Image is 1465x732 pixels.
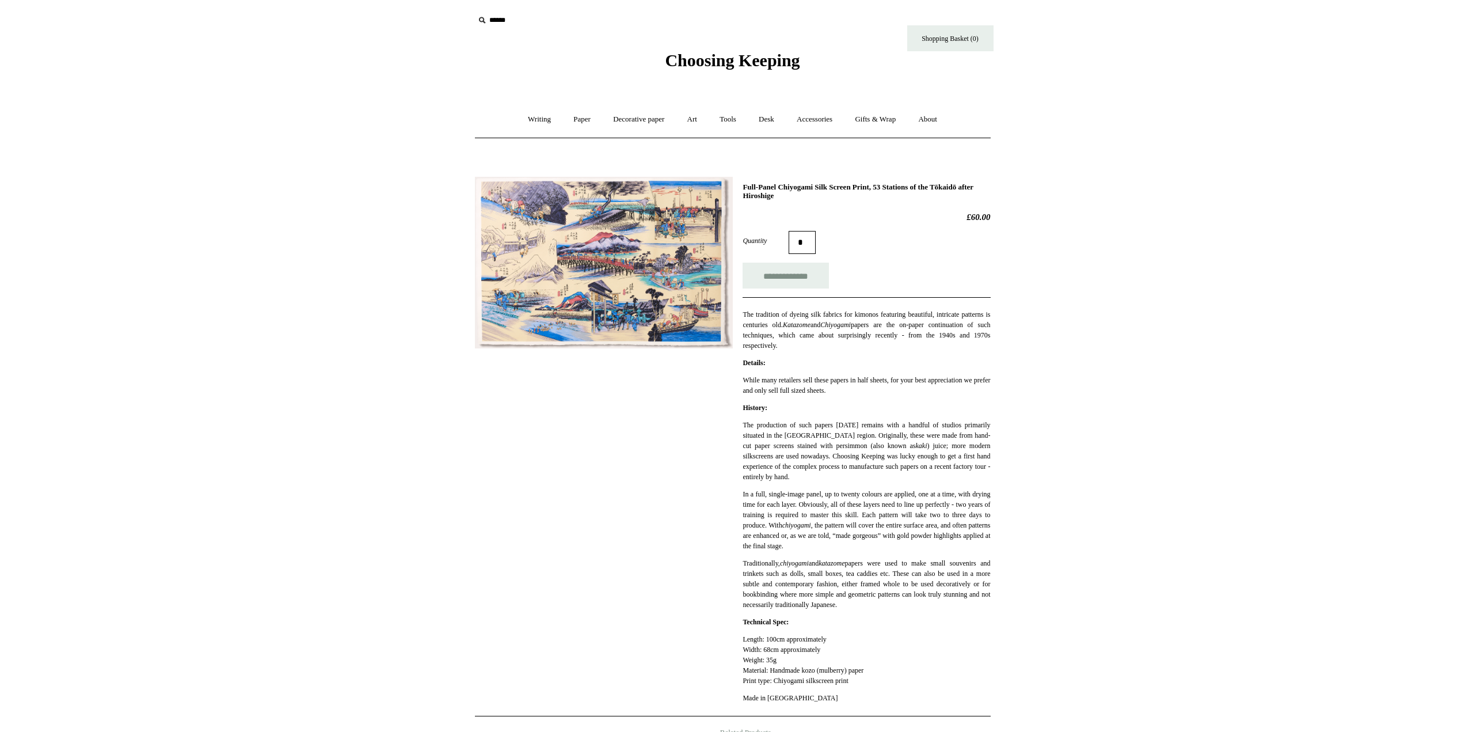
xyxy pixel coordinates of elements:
strong: History: [743,404,767,412]
a: Desk [748,104,785,135]
a: Art [677,104,707,135]
strong: Technical Spec: [743,618,789,626]
em: Chiyogami [820,321,851,329]
a: About [908,104,948,135]
a: Shopping Basket (0) [907,25,994,51]
p: Made in [GEOGRAPHIC_DATA] [743,693,990,703]
p: The tradition of dyeing silk fabrics for kimonos featuring beautiful, intricate patterns is centu... [743,309,990,351]
label: Quantity [743,236,789,246]
a: Writing [517,104,561,135]
p: The production of such papers [DATE] remains with a handful of studios primarily situated in the ... [743,420,990,482]
p: Traditionally, and papers were used to make small souvenirs and trinkets such as dolls, small box... [743,558,990,610]
p: Length: 100cm approximately Width: 68cm approximately Weight: 35g Material: Handmade kozo (mulber... [743,634,990,686]
a: Decorative paper [603,104,675,135]
strong: Details: [743,359,765,367]
img: Full-Panel Chiyogami Silk Screen Print, 53 Stations of the Tōkaidō after Hiroshige [475,177,733,348]
a: Paper [563,104,601,135]
p: While many retailers sell these papers in half sheets, for your best appreciation we prefer and o... [743,375,990,396]
a: Accessories [786,104,843,135]
a: Choosing Keeping [665,60,800,68]
em: chiyogami [780,559,809,567]
em: chiyogami [782,521,811,529]
a: Gifts & Wrap [844,104,906,135]
em: katazome [819,559,844,567]
h2: £60.00 [743,212,990,222]
span: Choosing Keeping [665,51,800,70]
a: Tools [709,104,747,135]
em: kaki [915,442,927,450]
h1: Full-Panel Chiyogami Silk Screen Print, 53 Stations of the Tōkaidō after Hiroshige [743,183,990,200]
em: Katazome [783,321,810,329]
p: In a full, single-image panel, up to twenty colours are applied, one at a time, with drying time ... [743,489,990,551]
